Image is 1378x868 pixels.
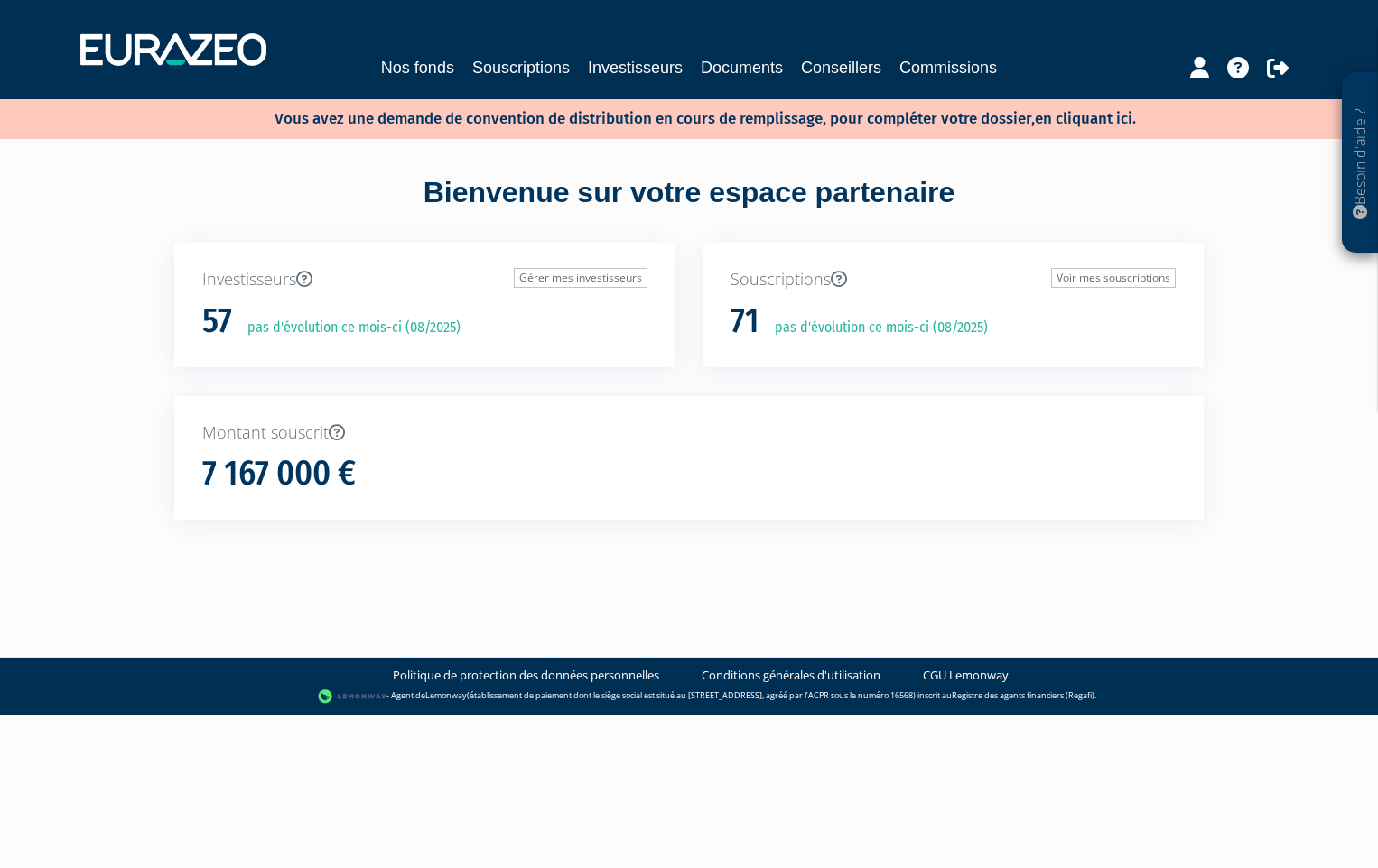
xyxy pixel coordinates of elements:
a: Conseillers [801,55,881,80]
h1: 57 [202,302,232,340]
a: Commissions [899,55,997,80]
div: Bienvenue sur votre espace partenaire [161,172,1217,243]
p: pas d'évolution ce mois-ci (08/2025) [762,318,988,338]
p: Investisseurs [202,268,647,291]
img: 1732889491-logotype_eurazeo_blanc_rvb.png [80,33,266,66]
a: en cliquant ici. [1035,109,1136,128]
div: - Agent de (établissement de paiement dont le siège social est situé au [STREET_ADDRESS], agréé p... [18,688,1360,706]
p: Souscriptions [731,268,1176,291]
p: Montant souscrit [202,421,1176,445]
a: Gérer mes investisseurs [514,268,647,288]
img: logo-lemonway.png [318,688,387,706]
a: Registre des agents financiers (Regafi) [952,690,1094,702]
a: Souscriptions [472,55,570,80]
h1: 7 167 000 € [202,455,356,493]
p: pas d'évolution ce mois-ci (08/2025) [235,318,461,338]
h1: 71 [731,302,759,340]
a: Documents [701,55,783,80]
a: Nos fonds [381,55,454,80]
a: Conditions générales d'utilisation [702,667,880,684]
p: Besoin d'aide ? [1350,82,1371,245]
p: Vous avez une demande de convention de distribution en cours de remplissage, pour compléter votre... [222,104,1136,130]
a: Politique de protection des données personnelles [393,667,659,684]
a: Investisseurs [588,55,683,80]
a: Lemonway [425,690,467,702]
a: Voir mes souscriptions [1051,268,1176,288]
a: CGU Lemonway [923,667,1009,684]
